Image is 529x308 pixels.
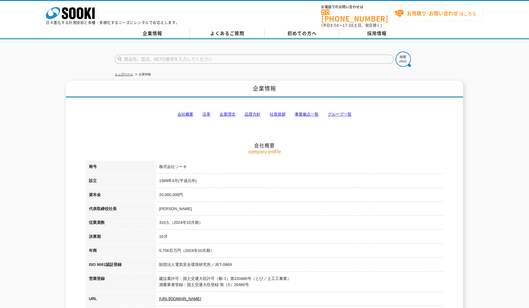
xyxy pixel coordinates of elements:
a: トップページ [115,73,133,76]
td: [PERSON_NAME] [156,203,443,217]
a: 社長挨拶 [270,112,286,116]
th: 年商 [86,245,156,259]
td: 10月 [156,231,443,245]
th: 設立 [86,175,156,189]
li: 企業情報 [134,71,151,78]
td: 建設業許可：国土交通大臣許可（般-1）第233480号（とび／土工工事業） 測量業者登録：国土交通大臣登録 第（5）26480号 [156,273,443,293]
img: btn_search.png [396,52,411,67]
th: ISO 9001認証登録 [86,259,156,273]
th: 代表取締役社長 [86,203,156,217]
td: 財団法人電気安全環境研究所／JET-0869 [156,259,443,273]
a: よくあるご質問 [190,29,264,38]
th: 決算期 [86,231,156,245]
a: グループ一覧 [328,112,352,116]
strong: お見積り･お問い合わせ [407,9,458,17]
a: 企業情報 [115,29,190,38]
td: 310人（2024年10月期） [156,217,443,231]
th: 従業員数 [86,217,156,231]
th: 商号 [86,161,156,175]
td: 5,756百万円（2024年10月期） [156,245,443,259]
a: 採用情報 [339,29,414,38]
a: 企業理念 [220,112,235,116]
th: 資本金 [86,189,156,203]
span: (平日 ～ 土日、祝日除く) [321,23,382,28]
a: 品質方針 [245,112,261,116]
span: はこちら [395,9,476,18]
th: 営業登録 [86,273,156,293]
span: 8:50 [330,23,339,28]
h2: 会社概要 [86,81,443,149]
a: 初めての方へ [264,29,339,38]
a: 沿革 [202,112,210,116]
h1: 企業情報 [66,81,463,98]
td: 20,000,000円 [156,189,443,203]
span: 17:30 [343,23,354,28]
p: company profile [86,148,443,155]
td: 株式会社ソーキ [156,161,443,175]
td: 1989年4月(平成元年) [156,175,443,189]
span: 初めての方へ [287,30,317,37]
a: お見積り･お問い合わせはこちら [389,5,483,21]
th: URL [86,293,156,307]
input: 商品名、型式、NETIS番号を入力してください [115,55,394,64]
a: [PHONE_NUMBER] [321,9,389,22]
a: [URL][DOMAIN_NAME] [159,296,201,301]
a: 会社概要 [177,112,193,116]
a: 事業拠点一覧 [295,112,319,116]
span: お電話でのお問い合わせは [321,5,389,9]
p: 日々進化する計測技術と多種・多様化するニーズにレンタルでお応えします。 [46,21,180,24]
